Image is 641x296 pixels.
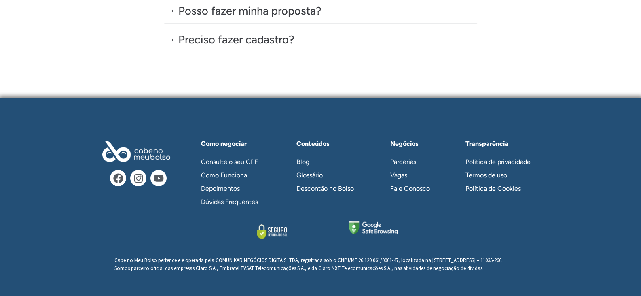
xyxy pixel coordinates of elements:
a: Termos de uso [457,168,543,182]
nav: Menu [457,155,543,195]
img: google-safe-browsing.webp [349,221,398,234]
h2: Transparência​ [465,141,543,147]
a: Blog [288,155,370,168]
a: Como Funciona [193,168,274,182]
a: Consulte o seu CPF [193,155,274,168]
a: Política de Cookies [457,182,543,195]
span: Somos parceiro oficial das empresas Claro S.A., Embratel TVSAT Telecomunicações S.A., e da Claro ... [114,265,484,272]
a: Glossário [288,168,370,182]
a: Dúvidas Frequentes [193,195,274,209]
a: Vagas [382,168,445,182]
a: Descontão no Bolso [288,182,370,195]
img: seguro-certificado-ssl.webp [244,221,300,242]
h2: Conteúdos [296,141,370,147]
p: Cabe no Meu Bolso pertence e é operada pela COMUNIKAR NEGÓCIOS DIGITAIS LTDA, registrada sob o CN... [114,256,527,272]
nav: Menu [193,155,274,209]
div: Preciso fazer cadastro? [178,32,294,48]
div: Preciso fazer cadastro? [163,28,478,53]
h2: Negócios [390,141,445,147]
nav: Menu [288,155,370,195]
a: Política de privacidade [457,155,543,168]
div: Posso fazer minha proposta? [178,3,322,19]
nav: Menu [382,155,445,195]
a: Fale Conosco [382,182,445,195]
h2: Como negociar [201,141,274,147]
a: Parcerias [382,155,445,168]
a: Depoimentos [193,182,274,195]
